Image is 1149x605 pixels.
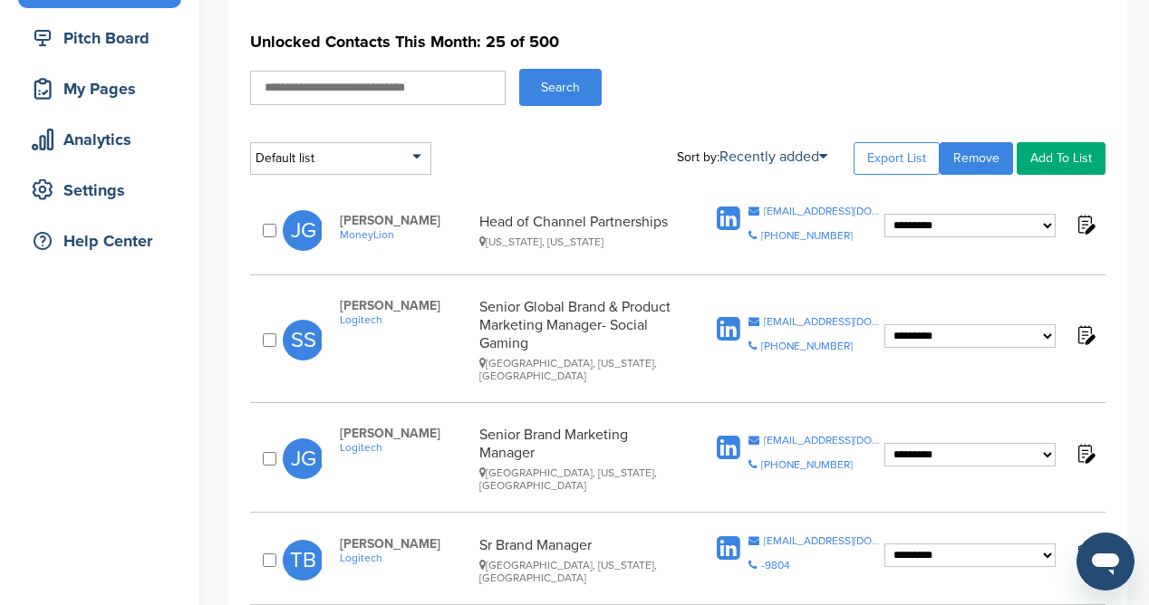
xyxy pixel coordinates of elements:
[340,536,470,552] span: [PERSON_NAME]
[764,435,884,446] div: [EMAIL_ADDRESS][DOMAIN_NAME]
[764,535,884,546] div: [EMAIL_ADDRESS][DOMAIN_NAME]
[283,540,323,581] span: TB
[340,213,470,228] span: [PERSON_NAME]
[761,230,853,241] div: [PHONE_NUMBER]
[27,22,181,54] div: Pitch Board
[677,149,827,164] div: Sort by:
[479,426,685,492] div: Senior Brand Marketing Manager
[1077,533,1135,591] iframe: Button to launch messaging window
[479,466,685,492] div: [GEOGRAPHIC_DATA], [US_STATE], [GEOGRAPHIC_DATA]
[27,123,181,156] div: Analytics
[1074,543,1096,565] img: Notes
[18,220,181,262] a: Help Center
[764,206,884,216] div: [EMAIL_ADDRESS][DOMAIN_NAME]
[18,68,181,110] a: My Pages
[340,298,470,313] span: [PERSON_NAME]
[761,459,853,470] div: [PHONE_NUMBER]
[761,560,790,571] div: -9804
[479,357,685,382] div: [GEOGRAPHIC_DATA], [US_STATE], [GEOGRAPHIC_DATA]
[27,72,181,105] div: My Pages
[18,119,181,160] a: Analytics
[340,228,470,241] a: MoneyLion
[283,210,323,251] span: JG
[283,320,323,360] span: SS
[340,441,470,454] a: Logitech
[479,213,685,248] div: Head of Channel Partnerships
[479,235,685,248] div: [US_STATE], [US_STATE]
[340,552,470,564] a: Logitech
[27,174,181,206] div: Settings
[250,25,1106,58] h1: Unlocked Contacts This Month: 25 of 500
[27,225,181,257] div: Help Center
[283,438,323,479] span: JG
[854,142,940,175] a: Export List
[764,316,884,327] div: [EMAIL_ADDRESS][DOMAIN_NAME]
[18,17,181,59] a: Pitch Board
[479,559,685,584] div: [GEOGRAPHIC_DATA], [US_STATE], [GEOGRAPHIC_DATA]
[719,148,827,166] a: Recently added
[479,536,685,584] div: Sr Brand Manager
[479,298,685,382] div: Senior Global Brand & Product Marketing Manager- Social Gaming
[761,341,853,351] div: [PHONE_NUMBER]
[1017,142,1106,175] a: Add To List
[340,313,470,326] a: Logitech
[1074,213,1096,235] img: Notes
[340,426,470,441] span: [PERSON_NAME]
[519,69,602,106] button: Search
[940,142,1013,175] a: Remove
[1074,323,1096,346] img: Notes
[250,142,431,175] div: Default list
[18,169,181,211] a: Settings
[1074,442,1096,465] img: Notes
